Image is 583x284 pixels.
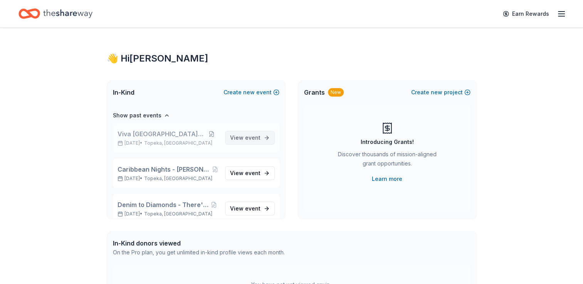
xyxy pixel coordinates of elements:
[118,140,219,146] p: [DATE] •
[113,239,285,248] div: In-Kind donors viewed
[225,131,275,145] a: View event
[328,88,344,97] div: New
[230,204,260,213] span: View
[372,174,402,184] a: Learn more
[223,88,279,97] button: Createnewevent
[411,88,470,97] button: Createnewproject
[243,88,255,97] span: new
[230,133,260,142] span: View
[225,202,275,216] a: View event
[118,200,209,209] span: Denim to Diamonds - There's no Place like home
[245,170,260,176] span: event
[18,5,92,23] a: Home
[118,129,205,139] span: Viva [GEOGRAPHIC_DATA] Gala
[230,169,260,178] span: View
[361,137,414,147] div: Introducing Grants!
[225,166,275,180] a: View event
[113,248,285,257] div: On the Pro plan, you get unlimited in-kind profile views each month.
[335,150,440,171] div: Discover thousands of mission-aligned grant opportunities.
[113,111,161,120] h4: Show past events
[304,88,325,97] span: Grants
[118,211,219,217] p: [DATE] •
[144,175,212,182] span: Topeka, [GEOGRAPHIC_DATA]
[245,134,260,141] span: event
[113,111,170,120] button: Show past events
[118,175,219,182] p: [DATE] •
[118,165,211,174] span: Caribbean Nights - [PERSON_NAME][GEOGRAPHIC_DATA] Gala
[113,88,134,97] span: In-Kind
[144,140,212,146] span: Topeka, [GEOGRAPHIC_DATA]
[144,211,212,217] span: Topeka, [GEOGRAPHIC_DATA]
[245,205,260,212] span: event
[431,88,442,97] span: new
[498,7,554,21] a: Earn Rewards
[107,52,477,65] div: 👋 Hi [PERSON_NAME]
